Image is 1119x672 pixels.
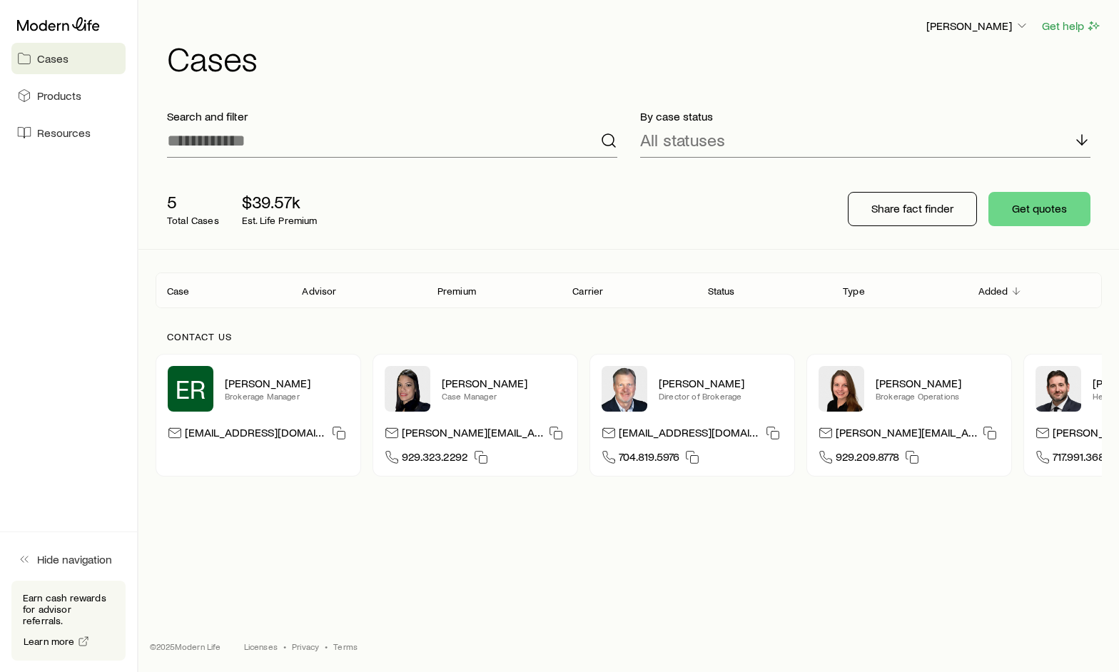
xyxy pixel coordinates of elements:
[242,215,318,226] p: Est. Life Premium
[37,88,81,103] span: Products
[819,366,864,412] img: Ellen Wall
[978,285,1008,297] p: Added
[244,641,278,652] a: Licenses
[876,376,1000,390] p: [PERSON_NAME]
[11,43,126,74] a: Cases
[442,390,566,402] p: Case Manager
[708,285,735,297] p: Status
[302,285,336,297] p: Advisor
[24,636,75,646] span: Learn more
[442,376,566,390] p: [PERSON_NAME]
[640,109,1090,123] p: By case status
[325,641,328,652] span: •
[619,449,679,469] span: 704.819.5976
[843,285,865,297] p: Type
[871,201,953,215] p: Share fact finder
[156,273,1102,308] div: Client cases
[1036,366,1081,412] img: Bryan Simmons
[167,331,1090,342] p: Contact us
[23,592,114,626] p: Earn cash rewards for advisor referrals.
[926,18,1030,35] button: [PERSON_NAME]
[167,285,190,297] p: Case
[619,425,760,444] p: [EMAIL_ADDRESS][DOMAIN_NAME]
[926,19,1029,33] p: [PERSON_NAME]
[167,109,617,123] p: Search and filter
[292,641,319,652] a: Privacy
[988,192,1090,226] button: Get quotes
[1053,449,1109,469] span: 717.991.3687
[659,390,783,402] p: Director of Brokerage
[11,544,126,575] button: Hide navigation
[437,285,476,297] p: Premium
[167,215,219,226] p: Total Cases
[876,390,1000,402] p: Brokerage Operations
[176,375,206,403] span: ER
[225,376,349,390] p: [PERSON_NAME]
[37,51,69,66] span: Cases
[37,126,91,140] span: Resources
[333,641,358,652] a: Terms
[37,552,112,566] span: Hide navigation
[402,425,543,444] p: [PERSON_NAME][EMAIL_ADDRESS][DOMAIN_NAME]
[167,192,219,212] p: 5
[602,366,647,412] img: Trey Wall
[242,192,318,212] p: $39.57k
[848,192,977,226] button: Share fact finder
[385,366,430,412] img: Elana Hasten
[572,285,603,297] p: Carrier
[11,80,126,111] a: Products
[836,425,977,444] p: [PERSON_NAME][EMAIL_ADDRESS][DOMAIN_NAME]
[150,641,221,652] p: © 2025 Modern Life
[836,449,899,469] span: 929.209.8778
[402,449,468,469] span: 929.323.2292
[11,581,126,661] div: Earn cash rewards for advisor referrals.Learn more
[283,641,286,652] span: •
[659,376,783,390] p: [PERSON_NAME]
[185,425,326,444] p: [EMAIL_ADDRESS][DOMAIN_NAME]
[11,117,126,148] a: Resources
[225,390,349,402] p: Brokerage Manager
[167,41,1102,75] h1: Cases
[640,130,725,150] p: All statuses
[1041,18,1102,34] button: Get help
